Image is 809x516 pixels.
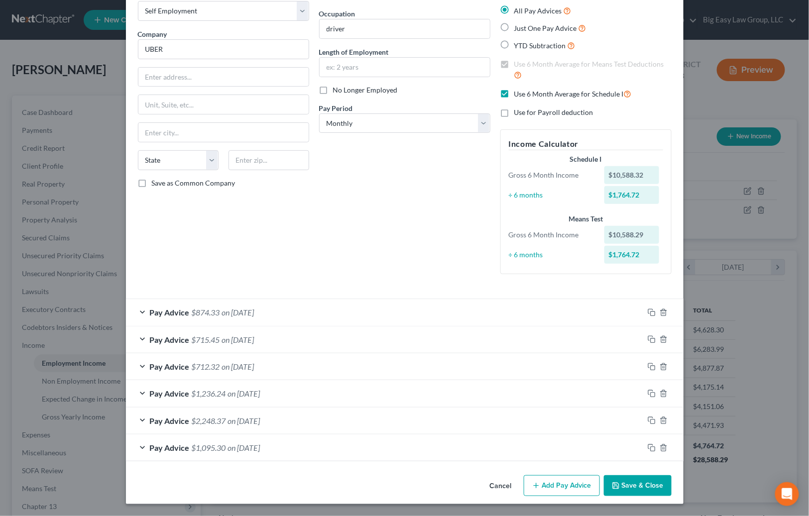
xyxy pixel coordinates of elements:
div: $10,588.32 [604,166,659,184]
span: Pay Advice [150,308,190,317]
span: $874.33 [192,308,220,317]
span: Company [138,30,167,38]
div: $10,588.29 [604,226,659,244]
span: on [DATE] [228,416,260,425]
span: Pay Advice [150,389,190,398]
button: Cancel [482,476,520,496]
div: Means Test [509,214,663,224]
span: Pay Period [319,104,353,112]
input: Enter zip... [229,150,309,170]
input: -- [320,19,490,38]
div: Schedule I [509,154,663,164]
span: Use for Payroll deduction [514,108,593,116]
input: Enter city... [138,123,309,142]
span: YTD Subtraction [514,41,566,50]
span: $715.45 [192,335,220,344]
input: Unit, Suite, etc... [138,95,309,114]
span: Pay Advice [150,443,190,452]
span: No Longer Employed [333,86,398,94]
div: ÷ 6 months [504,190,600,200]
span: $2,248.37 [192,416,226,425]
div: Open Intercom Messenger [775,482,799,506]
input: Search company by name... [138,39,309,59]
input: ex: 2 years [320,58,490,77]
div: Gross 6 Month Income [504,170,600,180]
span: on [DATE] [228,443,260,452]
div: $1,764.72 [604,246,659,264]
div: Gross 6 Month Income [504,230,600,240]
span: on [DATE] [228,389,260,398]
label: Length of Employment [319,47,389,57]
span: Pay Advice [150,362,190,371]
span: on [DATE] [222,362,254,371]
span: Use 6 Month Average for Schedule I [514,90,624,98]
label: Occupation [319,8,355,19]
h5: Income Calculator [509,138,663,150]
span: on [DATE] [222,335,254,344]
span: $712.32 [192,362,220,371]
span: Use 6 Month Average for Means Test Deductions [514,60,664,68]
span: Pay Advice [150,335,190,344]
div: $1,764.72 [604,186,659,204]
div: ÷ 6 months [504,250,600,260]
input: Enter address... [138,68,309,87]
span: $1,095.30 [192,443,226,452]
span: Just One Pay Advice [514,24,577,32]
span: on [DATE] [222,308,254,317]
span: Pay Advice [150,416,190,425]
span: $1,236.24 [192,389,226,398]
span: All Pay Advices [514,6,562,15]
span: Save as Common Company [152,179,235,187]
button: Save & Close [604,475,672,496]
button: Add Pay Advice [524,475,600,496]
